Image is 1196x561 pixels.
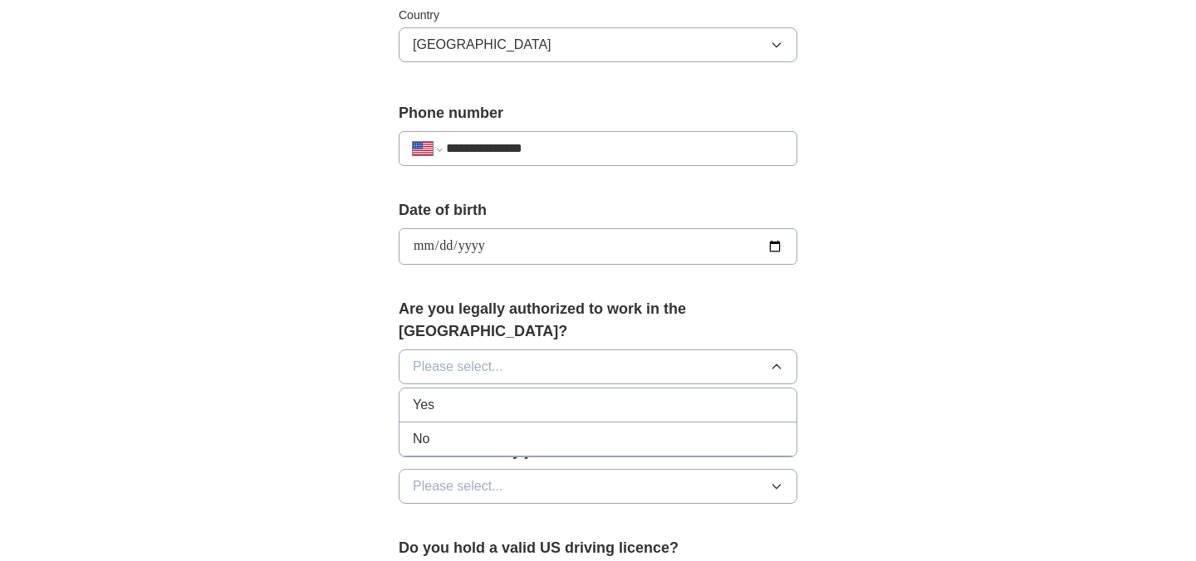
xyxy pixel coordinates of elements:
label: Do you hold a valid US driving licence? [399,537,797,559]
span: Please select... [413,357,503,377]
button: [GEOGRAPHIC_DATA] [399,27,797,62]
span: Yes [413,395,434,415]
span: [GEOGRAPHIC_DATA] [413,35,551,55]
button: Please select... [399,349,797,384]
button: Please select... [399,469,797,504]
label: Date of birth [399,199,797,222]
label: Country [399,7,797,24]
span: No [413,429,429,449]
label: Are you legally authorized to work in the [GEOGRAPHIC_DATA]? [399,298,797,343]
label: Phone number [399,102,797,124]
span: Please select... [413,476,503,496]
